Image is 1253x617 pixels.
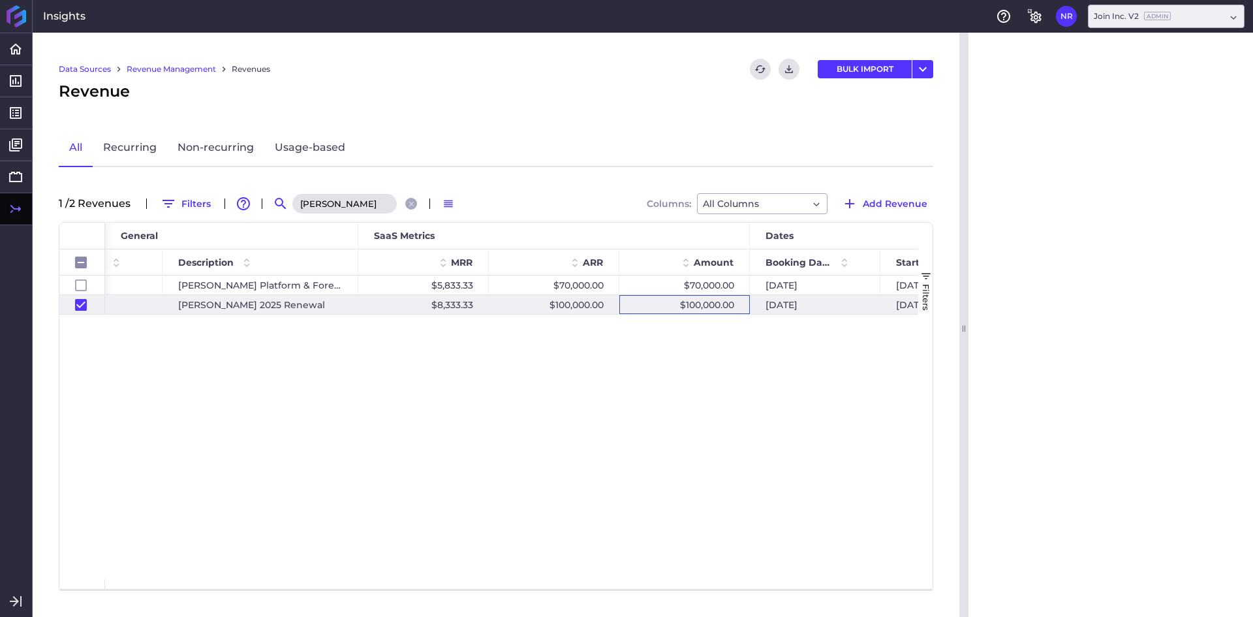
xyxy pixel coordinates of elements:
[162,295,358,314] div: [PERSON_NAME] 2025 Renewal
[270,193,291,214] button: Search by
[836,193,933,214] button: Add Revenue
[59,80,130,103] span: Revenue
[766,257,831,268] span: Booking Date
[766,230,794,242] span: Dates
[993,6,1014,27] button: Help
[896,257,946,268] span: Start Date
[818,60,912,78] button: BULK IMPORT
[697,193,828,214] div: Dropdown select
[93,129,167,167] a: Recurring
[264,129,356,167] a: Usage-based
[703,196,759,212] span: All Columns
[1144,12,1171,20] ins: Admin
[358,276,489,294] div: $5,833.33
[178,257,234,268] span: Description
[59,63,111,75] a: Data Sources
[647,199,691,208] span: Columns:
[750,59,771,80] button: Refresh
[694,257,734,268] span: Amount
[374,230,435,242] span: SaaS Metrics
[127,63,216,75] a: Revenue Management
[912,60,933,78] button: User Menu
[59,129,93,167] a: All
[59,198,138,209] div: 1 / 2 Revenue s
[489,295,619,314] div: $100,000.00
[1088,5,1245,28] div: Dropdown select
[1056,6,1077,27] button: User Menu
[358,295,489,314] div: $8,333.33
[1094,10,1171,22] div: Join Inc. V2
[59,276,105,295] div: Press SPACE to select this row.
[779,59,799,80] button: Download
[750,276,880,294] div: [DATE]
[921,284,931,311] span: Filters
[1025,6,1045,27] button: General Settings
[750,295,880,314] div: [DATE]
[863,197,927,211] span: Add Revenue
[880,276,1011,294] div: [DATE]
[880,295,1011,314] div: [DATE]
[451,257,472,268] span: MRR
[155,193,217,214] button: Filters
[121,230,158,242] span: General
[489,276,619,294] div: $70,000.00
[583,257,603,268] span: ARR
[619,295,750,314] div: $100,000.00
[619,276,750,294] div: $70,000.00
[167,129,264,167] a: Non-recurring
[232,63,270,75] a: Revenues
[405,198,417,210] button: Close search
[162,276,358,294] div: [PERSON_NAME] Platform & Forecasting
[59,295,105,315] div: Press SPACE to deselect this row.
